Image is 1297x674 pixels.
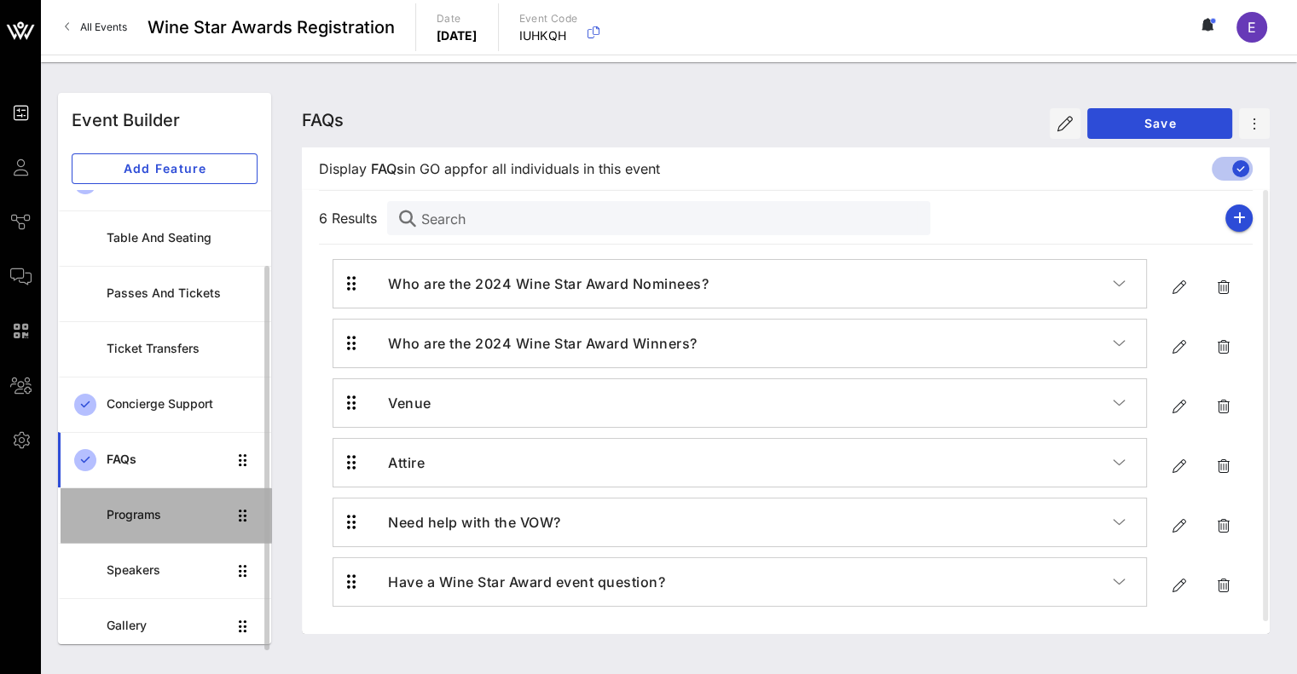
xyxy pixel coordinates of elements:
[58,210,271,266] a: Table and Seating
[368,439,1146,487] button: Attire
[58,377,271,432] a: Concierge Support
[107,452,227,467] div: FAQs
[107,397,258,412] div: Concierge Support
[107,231,258,245] div: Table and Seating
[388,274,1113,294] h4: Who are the 2024 Wine Star Award Nominees?
[107,508,227,522] div: Programs
[368,558,1146,606] button: Have a Wine Star Award event question?
[107,286,258,301] div: Passes and Tickets
[58,321,271,377] a: Ticket Transfers
[80,20,127,33] span: All Events
[388,512,1113,533] h4: Need help with the VOW?
[58,543,271,598] a: Speakers
[368,320,1146,367] button: Who are the 2024 Wine Star Award Winners?
[148,14,395,40] span: Wine Star Awards Registration
[86,161,243,176] span: Add Feature
[388,393,1113,413] h4: Venue
[302,110,344,130] span: FAQs
[72,153,258,184] button: Add Feature
[1087,108,1232,139] button: Save
[58,487,271,543] a: Programs
[319,158,660,179] span: Display in GO app
[1236,12,1267,43] div: E
[58,266,271,321] a: Passes and Tickets
[368,260,1146,308] button: Who are the 2024 Wine Star Award Nominees?
[388,572,1113,592] h4: Have a Wine Star Award event question?
[469,158,660,179] span: for all individuals in this event
[437,27,478,44] p: [DATE]
[368,498,1146,546] button: Need help with the VOW?
[437,10,478,27] p: Date
[72,107,180,133] div: Event Builder
[319,208,387,228] span: 6 Results
[371,158,404,179] span: FAQs
[107,342,258,356] div: Ticket Transfers
[55,14,137,41] a: All Events
[519,10,578,27] p: Event Code
[107,563,227,578] div: Speakers
[58,598,271,654] a: Gallery
[388,333,1113,354] h4: Who are the 2024 Wine Star Award Winners?
[368,379,1146,427] button: Venue
[519,27,578,44] p: IUHKQH
[58,432,271,487] a: FAQs
[1248,19,1256,36] span: E
[1101,116,1219,130] span: Save
[388,452,1113,473] h4: Attire
[107,619,227,633] div: Gallery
